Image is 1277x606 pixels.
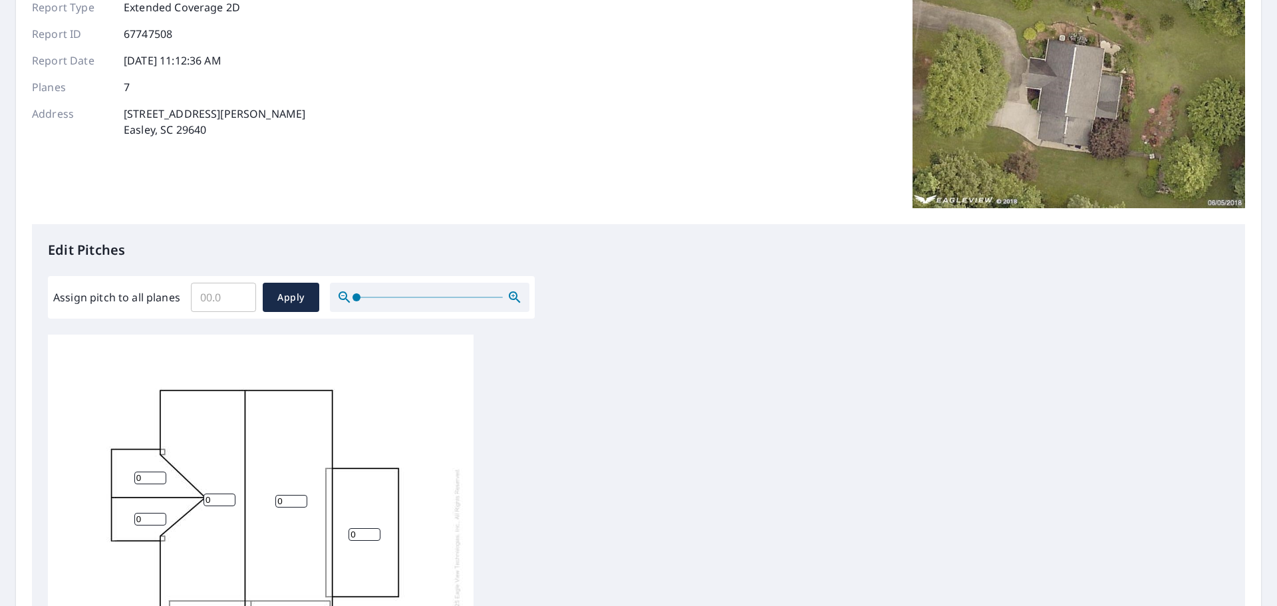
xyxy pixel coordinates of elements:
[32,26,112,42] p: Report ID
[124,79,130,95] p: 7
[273,289,309,306] span: Apply
[124,106,305,138] p: [STREET_ADDRESS][PERSON_NAME] Easley, SC 29640
[124,26,172,42] p: 67747508
[32,79,112,95] p: Planes
[48,240,1229,260] p: Edit Pitches
[53,289,180,305] label: Assign pitch to all planes
[124,53,221,69] p: [DATE] 11:12:36 AM
[191,279,256,316] input: 00.0
[32,106,112,138] p: Address
[263,283,319,312] button: Apply
[32,53,112,69] p: Report Date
